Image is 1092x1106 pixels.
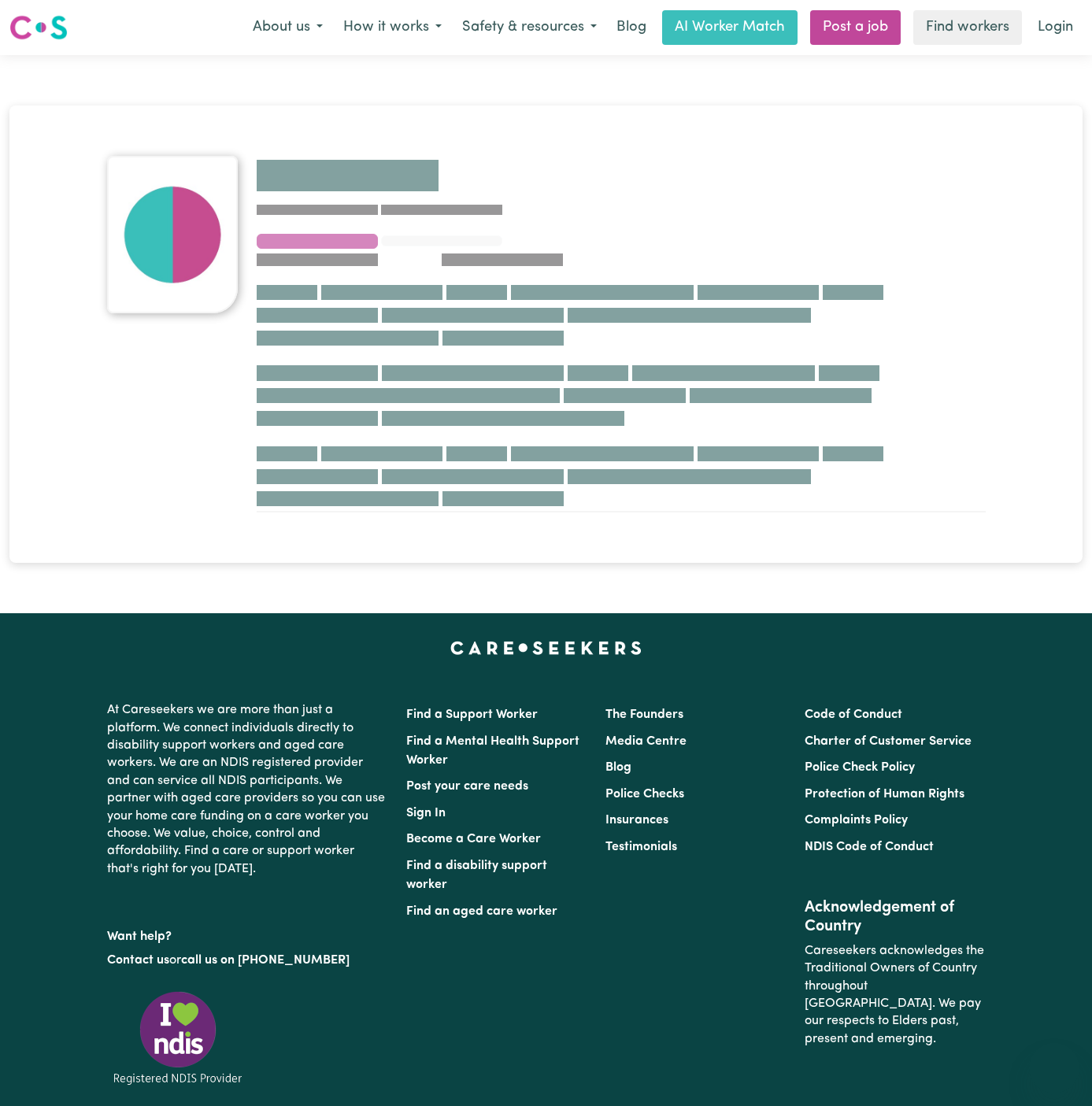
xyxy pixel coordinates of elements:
iframe: Button to launch messaging window [1029,1043,1079,1093]
a: Find an aged care worker [406,905,557,918]
p: Want help? [107,922,387,945]
button: Safety & resources [452,11,607,44]
a: Police Checks [605,788,684,801]
a: Protection of Human Rights [805,788,964,801]
a: Login [1028,10,1083,45]
a: The Founders [605,708,683,721]
a: AI Worker Match [662,10,798,45]
p: At Careseekers we are more than just a platform. We connect individuals directly to disability su... [107,695,387,884]
a: Code of Conduct [805,708,902,721]
a: Post your care needs [406,780,528,793]
a: Sign In [406,807,446,819]
img: Registered NDIS provider [107,989,249,1087]
a: Become a Care Worker [406,833,541,845]
a: Blog [607,10,656,45]
p: Careseekers acknowledges the Traditional Owners of Country throughout [GEOGRAPHIC_DATA]. We pay o... [805,936,985,1054]
a: Find a Support Worker [406,708,538,721]
a: Careseekers home page [450,642,642,654]
a: Media Centre [605,735,687,748]
img: Careseekers logo [9,13,68,42]
a: Police Check Policy [805,761,915,774]
a: Find a disability support worker [406,860,547,891]
a: call us on [PHONE_NUMBER] [181,954,350,967]
a: Insurances [605,814,668,827]
button: How it works [333,11,452,44]
a: Blog [605,761,631,774]
a: Find a Mental Health Support Worker [406,735,579,767]
a: Charter of Customer Service [805,735,972,748]
p: or [107,945,387,975]
a: Find workers [913,10,1022,45]
a: Post a job [810,10,901,45]
a: Complaints Policy [805,814,908,827]
a: Testimonials [605,841,677,853]
a: NDIS Code of Conduct [805,841,934,853]
a: Contact us [107,954,169,967]
button: About us [242,11,333,44]
a: Careseekers logo [9,9,68,46]
h2: Acknowledgement of Country [805,898,985,936]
